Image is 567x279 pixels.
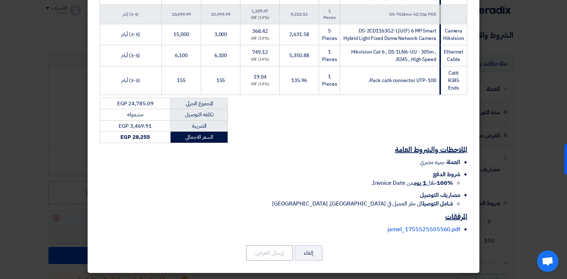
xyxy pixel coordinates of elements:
[389,11,436,17] span: DS-7616nxi-k2/16p POE
[291,11,307,17] span: 9,210.52
[123,11,139,17] span: (3-5) أيام
[371,179,453,187] span: خلال من Invoice Date.
[171,120,228,132] td: الضريبة
[172,11,191,17] span: 10,499.99
[100,98,171,109] td: EGP 24,785.09
[420,191,460,199] span: مصاريف التوصيل
[437,179,453,187] strong: 100%
[387,225,460,234] a: jamel_1755525505560.pdf
[214,31,227,38] span: 3,000
[100,199,453,208] li: الى مقر العميل في [GEOGRAPHIC_DATA], [GEOGRAPHIC_DATA]
[422,199,453,208] strong: شامل التوصيل
[414,179,426,187] u: 1 يوم
[433,170,460,179] span: شروط الدفع
[211,11,230,17] span: 10,499.99
[322,27,337,42] span: 5 Pieces
[214,52,227,59] span: 6,100
[171,109,228,121] td: تكلفه التوصيل
[243,81,276,87] div: (14%) VAT
[243,57,276,63] div: (14%) VAT
[251,8,268,14] span: 1,289.47
[171,98,228,109] td: المجموع الجزئي
[322,48,337,63] span: 1 Pieces
[246,245,293,261] button: إرسال العرض
[537,250,558,272] a: Open chat
[243,15,276,21] div: (14%) VAT
[121,31,140,38] span: (3-5) أيام
[289,31,309,38] span: 2,631.58
[439,24,467,45] td: Camera Hikvision
[252,27,267,35] span: 368.42
[243,36,276,42] div: (14%) VAT
[439,66,467,95] td: Cat6 RJ45 Ends
[120,133,150,141] strong: EGP 28,255
[175,52,188,59] span: 6,100
[217,77,225,84] span: 155
[121,77,140,84] span: (3-5) أيام
[351,48,436,63] span: Hikvision Cat 6 , DS-1LN6-UU - 305m , RJ45 , High Speed.
[445,211,467,222] u: المرفقات
[252,49,267,56] span: 749.12
[439,45,467,66] td: Ethernet Cable
[119,122,152,130] span: EGP 3,469.91
[295,245,323,261] button: إلغاء
[127,111,143,118] span: مشموله
[395,144,467,155] u: الملاحظات والشروط العامة
[289,52,309,59] span: 5,350.88
[343,27,436,42] span: DS-2CD1163G2-LIU(F) 6 MP Smart Hybrid Light Fixed Dome Network Camera
[323,8,336,21] span: 1 Pieces
[171,132,228,143] td: السعر الاجمالي
[177,77,186,84] span: 155
[291,77,307,84] span: 135.96
[254,73,266,81] span: 19.04
[173,31,189,38] span: 15,000
[420,158,444,167] span: جنيه مصري
[368,77,436,84] span: 100-Pack cat6 connector UTP.
[322,73,337,88] span: 1 Pieces
[446,158,460,167] span: العملة
[121,52,140,59] span: (3-5) أيام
